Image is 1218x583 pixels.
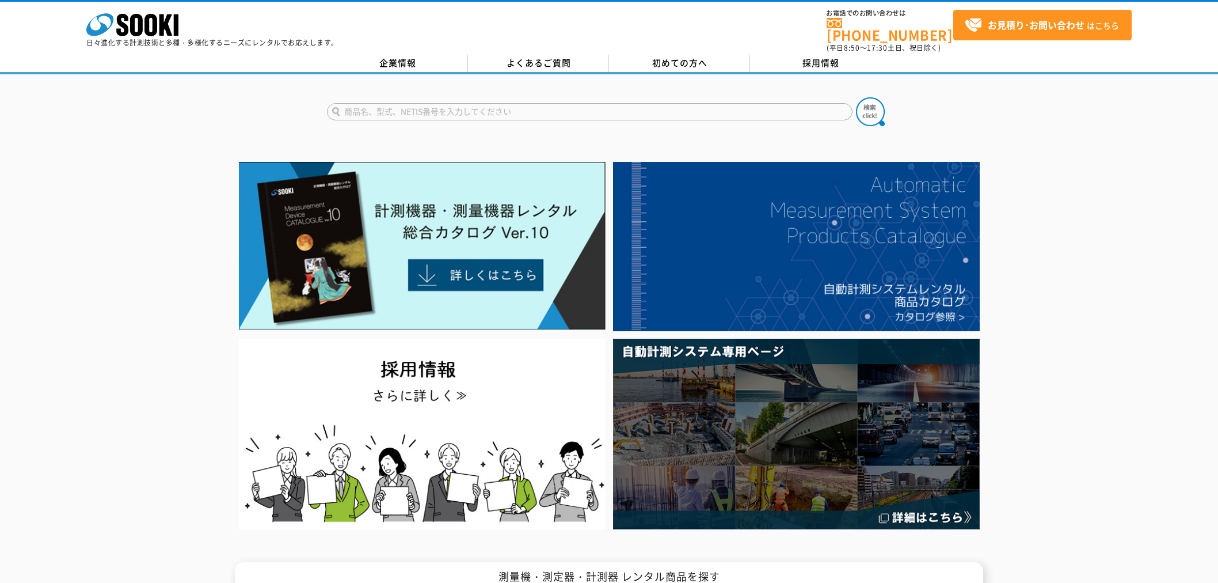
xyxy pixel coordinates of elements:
[827,10,953,17] span: お電話でのお問い合わせは
[965,17,1119,34] span: はこちら
[827,18,953,41] a: [PHONE_NUMBER]
[327,103,852,120] input: 商品名、型式、NETIS番号を入力してください
[867,43,888,53] span: 17:30
[988,18,1084,32] strong: お見積り･お問い合わせ
[613,162,980,331] img: 自動計測システムカタログ
[844,43,860,53] span: 8:50
[239,162,606,330] img: Catalog Ver10
[327,55,468,72] a: 企業情報
[652,56,707,69] span: 初めての方へ
[468,55,609,72] a: よくあるご質問
[953,10,1132,40] a: お見積り･お問い合わせはこちら
[750,55,891,72] a: 採用情報
[609,55,750,72] a: 初めての方へ
[827,43,941,53] span: (平日 ～ 土日、祝日除く)
[856,97,885,126] img: btn_search.png
[613,339,980,529] img: 自動計測システム専用ページ
[239,339,606,529] img: SOOKI recruit
[86,39,338,46] p: 日々進化する計測技術と多種・多様化するニーズにレンタルでお応えします。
